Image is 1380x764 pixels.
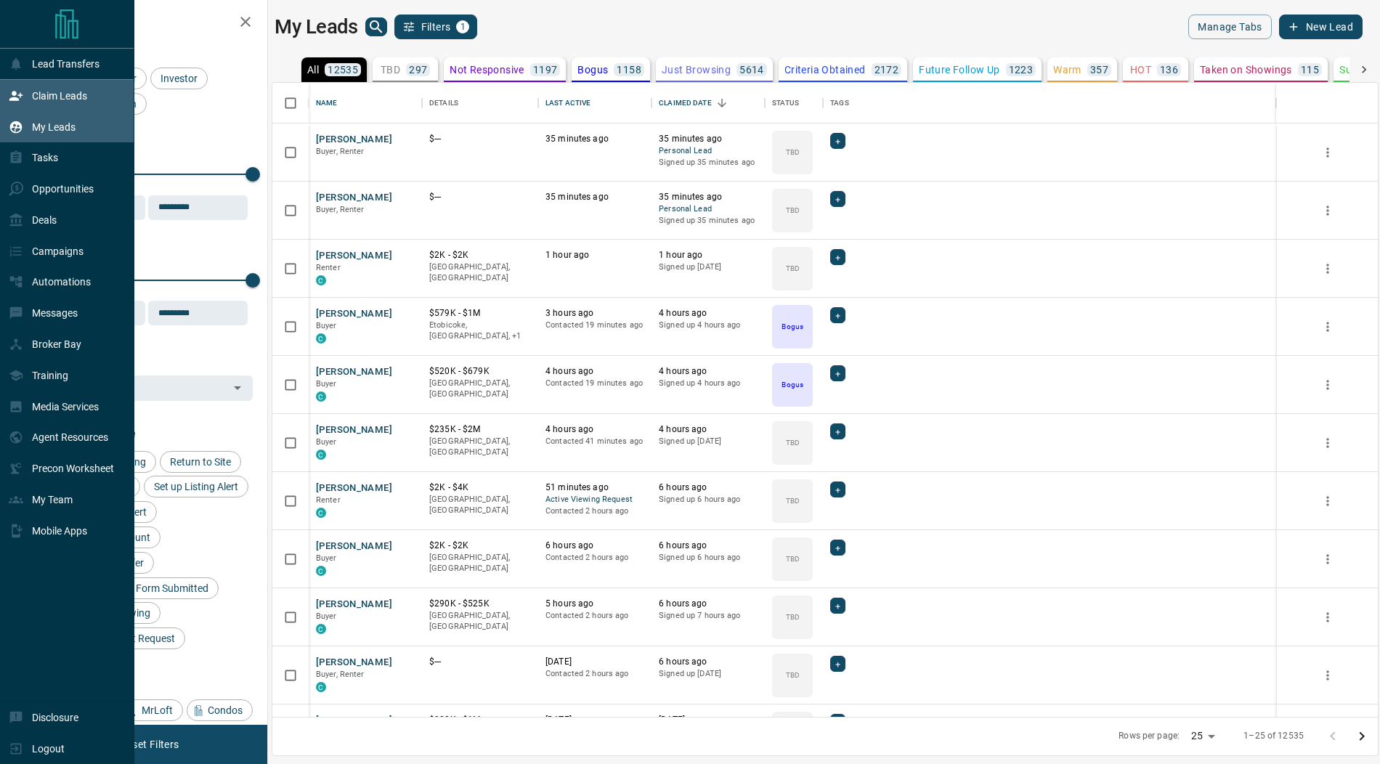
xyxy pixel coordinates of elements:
div: + [830,133,845,149]
div: Name [309,83,422,123]
p: Signed up 6 hours ago [659,552,758,564]
p: [GEOGRAPHIC_DATA], [GEOGRAPHIC_DATA] [429,378,531,400]
p: Not Responsive [450,65,524,75]
span: Personal Lead [659,203,758,216]
span: + [835,192,840,206]
p: Contacted 41 minutes ago [545,436,644,447]
p: 115 [1301,65,1319,75]
span: + [835,134,840,148]
button: [PERSON_NAME] [316,249,392,263]
div: + [830,714,845,730]
span: Buyer [316,321,337,330]
span: Renter [316,495,341,505]
button: more [1317,432,1339,454]
button: more [1317,258,1339,280]
p: [GEOGRAPHIC_DATA], [GEOGRAPHIC_DATA] [429,436,531,458]
p: Contacted 19 minutes ago [545,320,644,331]
p: 5614 [739,65,764,75]
div: Details [429,83,458,123]
div: + [830,481,845,497]
p: Signed up 4 hours ago [659,378,758,389]
p: [GEOGRAPHIC_DATA], [GEOGRAPHIC_DATA] [429,552,531,574]
span: + [835,540,840,555]
p: 4 hours ago [659,307,758,320]
p: 1158 [617,65,641,75]
button: more [1317,606,1339,628]
p: $--- [429,656,531,668]
span: Renter [316,263,341,272]
p: Bogus [782,379,803,390]
p: [DATE] [545,714,644,726]
p: Signed up [DATE] [659,436,758,447]
p: 35 minutes ago [545,191,644,203]
p: [GEOGRAPHIC_DATA], [GEOGRAPHIC_DATA] [429,261,531,284]
p: [GEOGRAPHIC_DATA], [GEOGRAPHIC_DATA] [429,494,531,516]
p: 35 minutes ago [545,133,644,145]
button: [PERSON_NAME] [316,191,392,205]
p: 35 minutes ago [659,191,758,203]
button: [PERSON_NAME] [316,365,392,379]
p: TBD [786,147,800,158]
p: Signed up 4 hours ago [659,320,758,331]
button: Reset Filters [110,732,188,757]
div: condos.ca [316,508,326,518]
p: TBD [786,553,800,564]
button: more [1317,142,1339,163]
p: Contacted 19 minutes ago [545,378,644,389]
button: Manage Tabs [1188,15,1271,39]
p: Signed up 35 minutes ago [659,157,758,168]
button: [PERSON_NAME] [316,714,392,728]
p: Taken on Showings [1200,65,1292,75]
div: + [830,249,845,265]
h1: My Leads [275,15,358,38]
p: $2K - $2K [429,249,531,261]
span: Buyer [316,611,337,621]
p: Signed up [DATE] [659,261,758,273]
p: HOT [1130,65,1151,75]
div: condos.ca [316,450,326,460]
button: more [1317,548,1339,570]
p: Signed up 35 minutes ago [659,215,758,227]
span: + [835,482,840,497]
p: 3 hours ago [545,307,644,320]
div: + [830,365,845,381]
p: Warm [1053,65,1081,75]
button: more [1317,374,1339,396]
p: [GEOGRAPHIC_DATA], [GEOGRAPHIC_DATA] [429,610,531,633]
span: Set up Listing Alert [149,481,243,492]
button: search button [365,17,387,36]
button: more [1317,490,1339,512]
span: Buyer, Renter [316,205,365,214]
p: 6 hours ago [659,540,758,552]
button: [PERSON_NAME] [316,598,392,611]
p: Contacted 2 hours ago [545,610,644,622]
button: New Lead [1279,15,1363,39]
p: 1223 [1009,65,1034,75]
p: Criteria Obtained [784,65,866,75]
div: + [830,656,845,672]
p: Future Follow Up [919,65,999,75]
div: condos.ca [316,275,326,285]
span: MrLoft [137,704,178,716]
div: condos.ca [316,333,326,344]
button: more [1317,316,1339,338]
div: MrLoft [121,699,183,721]
div: Investor [150,68,208,89]
p: 1–25 of 12535 [1243,730,1304,742]
div: condos.ca [316,391,326,402]
p: 6 hours ago [659,598,758,610]
p: Contacted 2 hours ago [545,668,644,680]
button: [PERSON_NAME] [316,133,392,147]
p: $2K - $4K [429,481,531,494]
p: 5 hours ago [545,598,644,610]
span: + [835,250,840,264]
div: Status [765,83,823,123]
p: Contacted 2 hours ago [545,505,644,517]
div: Return to Site [160,451,241,473]
button: [PERSON_NAME] [316,656,392,670]
p: 4 hours ago [545,423,644,436]
div: Details [422,83,538,123]
p: Just Browsing [662,65,731,75]
p: Contacted 2 hours ago [545,552,644,564]
div: 25 [1185,726,1220,747]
